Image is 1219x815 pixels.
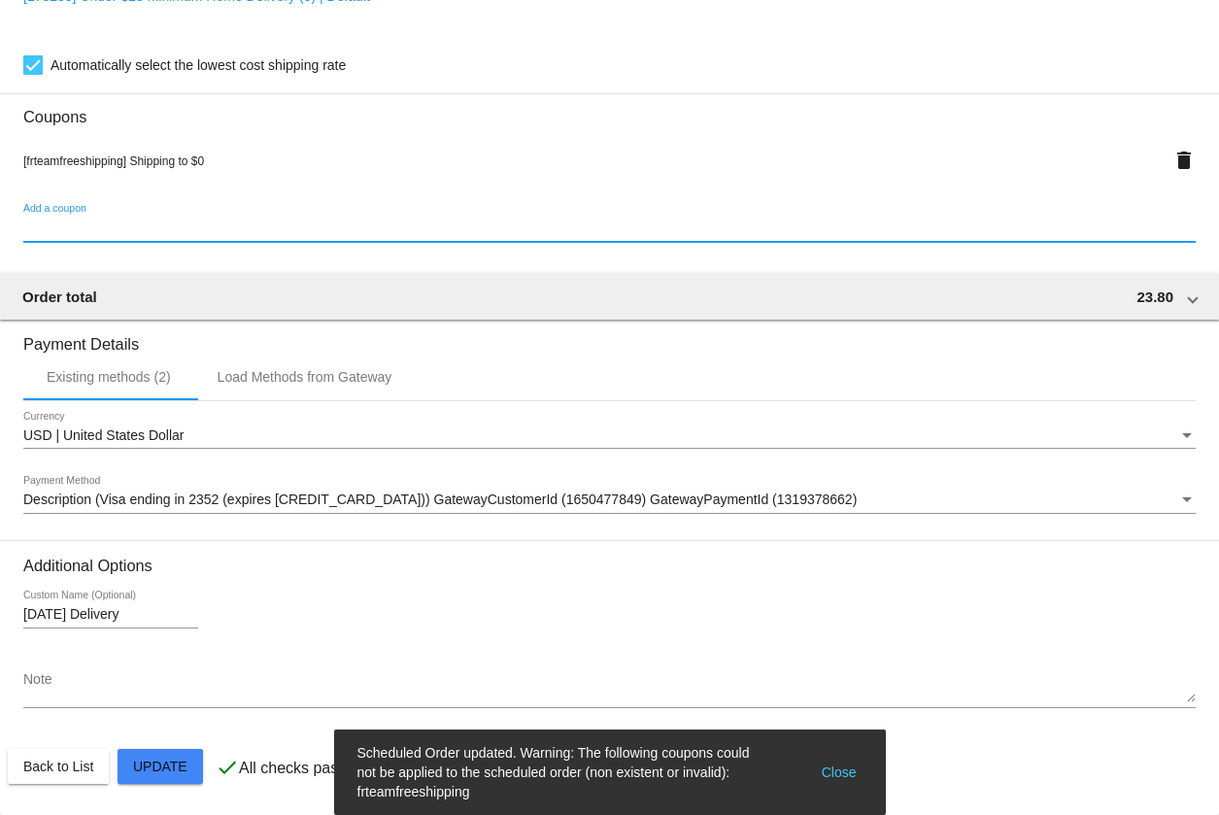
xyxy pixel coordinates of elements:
[23,759,93,774] span: Back to List
[23,492,857,507] span: Description (Visa ending in 2352 (expires [CREDIT_CARD_DATA])) GatewayCustomerId (1650477849) Gat...
[23,492,1196,508] mat-select: Payment Method
[216,756,239,779] mat-icon: check
[239,760,363,777] p: All checks passed
[23,607,198,623] input: Custom Name (Optional)
[22,289,97,305] span: Order total
[1136,289,1173,305] span: 23.80
[23,321,1196,354] h3: Payment Details
[118,749,203,784] button: Update
[1172,149,1196,172] mat-icon: delete
[23,154,204,168] span: [frteamfreeshipping] Shipping to $0
[133,759,187,774] span: Update
[51,53,346,77] span: Automatically select the lowest cost shipping rate
[357,743,863,801] simple-snack-bar: Scheduled Order updated. Warning: The following coupons could not be applied to the scheduled ord...
[8,749,109,784] button: Back to List
[23,221,1196,236] input: Add a coupon
[23,428,1196,444] mat-select: Currency
[23,427,184,443] span: USD | United States Dollar
[47,369,171,385] div: Existing methods (2)
[218,369,392,385] div: Load Methods from Gateway
[23,93,1196,126] h3: Coupons
[23,557,1196,575] h3: Additional Options
[816,743,863,801] button: Close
